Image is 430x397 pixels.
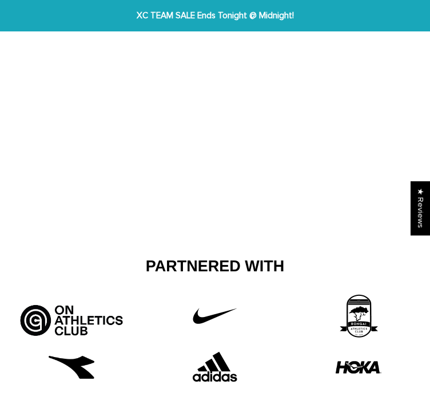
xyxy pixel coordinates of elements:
[16,293,127,339] img: Artboard_5_bcd5fb9d-526a-4748-82a7-e4a7ed1c43f8.jpg
[181,293,249,339] img: Untitled-1_42f22808-10d6-43b8-a0fd-fffce8cf9462.png
[181,344,249,390] img: Adidas.png
[9,257,421,276] h2: Partnered With
[336,344,381,390] img: HOKA-logo.webp
[49,344,94,390] img: free-diadora-logo-icon-download-in-svg-png-gif-file-formats--brand-fashion-pack-logos-icons-28542...
[324,293,393,339] img: 3rd_partner.png
[411,181,430,235] div: Click to open Judge.me floating reviews tab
